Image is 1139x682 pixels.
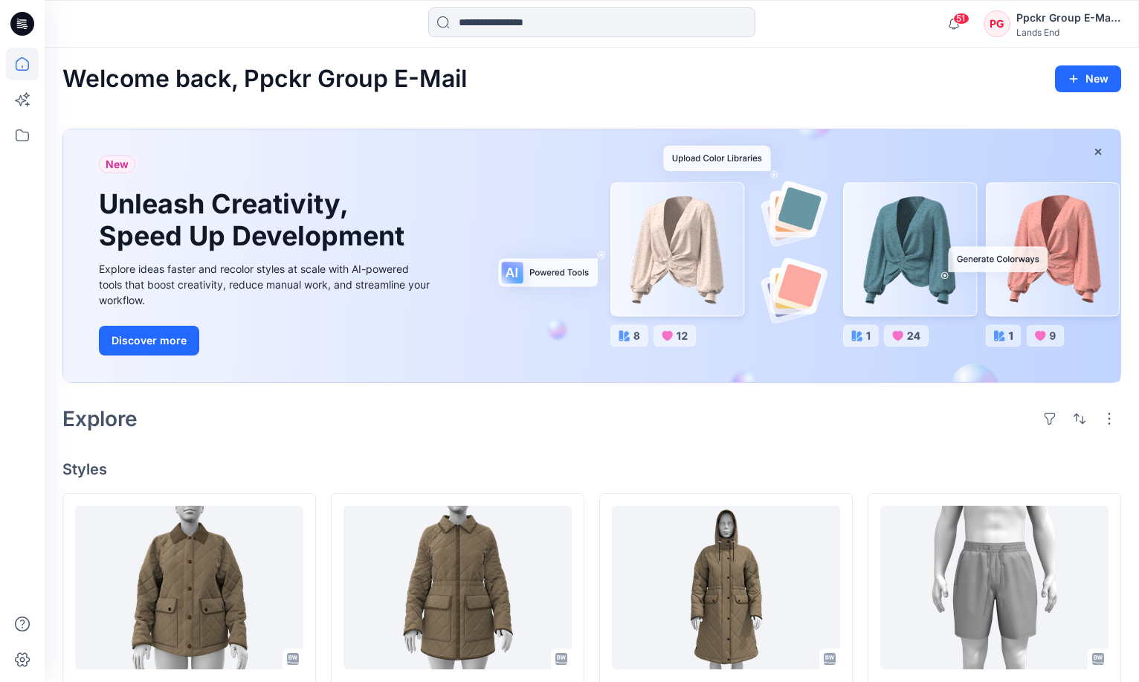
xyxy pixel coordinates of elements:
a: Discover more [99,326,433,356]
a: 546259 M Active 7'' Swim Trunk [880,506,1109,669]
span: 51 [953,13,969,25]
div: Lands End [1016,27,1120,38]
h4: Styles [62,460,1121,478]
div: Explore ideas faster and recolor styles at scale with AI-powered tools that boost creativity, red... [99,261,433,308]
h1: Unleash Creativity, Speed Up Development [99,188,411,252]
div: PG [984,10,1010,37]
h2: Explore [62,407,138,431]
div: Ppckr Group E-Mail Pan Pacific [1016,9,1120,27]
button: New [1055,65,1121,92]
a: 156566 Womens Lightweight Synthetic Insulated Barn Jacket [343,506,572,669]
h2: Welcome back, Ppckr Group E-Mail [62,65,467,93]
a: 156565 Womens Lightweight Synthetic Insulated A-Line Jacket [75,506,303,669]
a: 156567 Womens Lightweight Synthetic Insulated Coat [612,506,840,669]
span: New [106,155,129,173]
button: Discover more [99,326,199,356]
